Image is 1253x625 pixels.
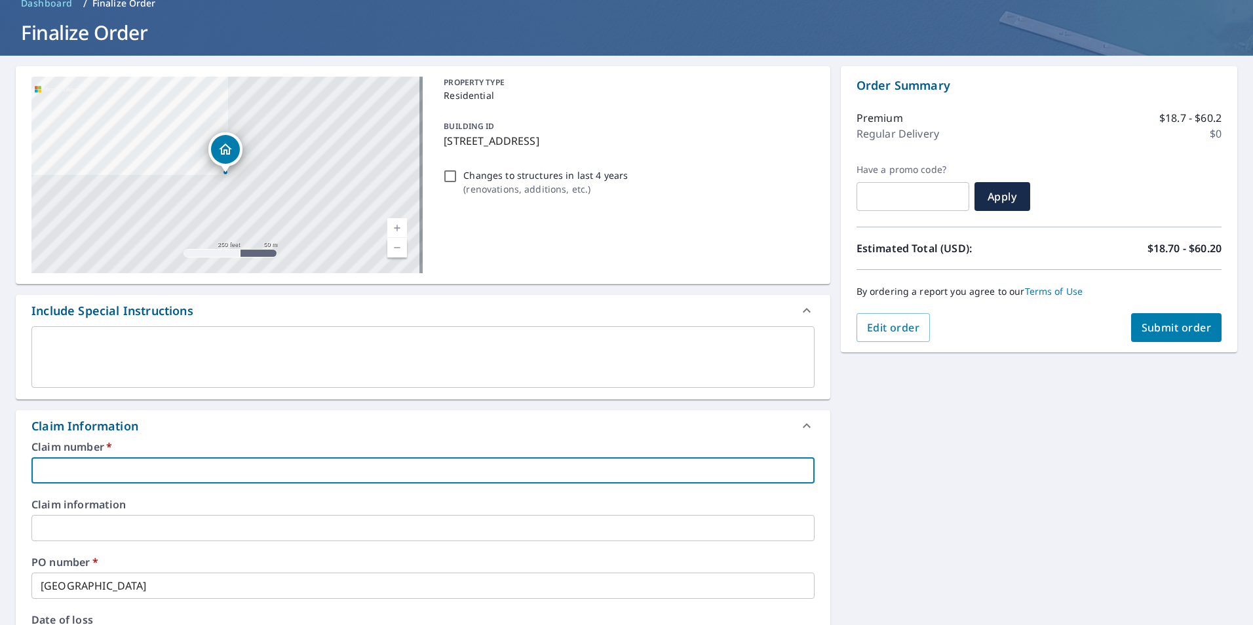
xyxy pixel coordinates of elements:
p: Order Summary [857,77,1222,94]
a: Current Level 17, Zoom In [387,218,407,238]
button: Edit order [857,313,931,342]
label: Date of loss [31,615,415,625]
label: Claim number [31,442,815,452]
p: Regular Delivery [857,126,939,142]
span: Submit order [1142,320,1212,335]
div: Claim Information [16,410,830,442]
label: Claim information [31,499,815,510]
p: [STREET_ADDRESS] [444,133,809,149]
p: BUILDING ID [444,121,494,132]
p: $0 [1210,126,1222,142]
div: Include Special Instructions [16,295,830,326]
p: Estimated Total (USD): [857,240,1039,256]
p: Changes to structures in last 4 years [463,168,628,182]
p: Premium [857,110,903,126]
span: Apply [985,189,1020,204]
h1: Finalize Order [16,19,1237,46]
span: Edit order [867,320,920,335]
div: Claim Information [31,417,138,435]
button: Submit order [1131,313,1222,342]
button: Apply [974,182,1030,211]
p: $18.7 - $60.2 [1159,110,1222,126]
a: Current Level 17, Zoom Out [387,238,407,257]
a: Terms of Use [1025,285,1083,297]
p: ( renovations, additions, etc. ) [463,182,628,196]
p: Residential [444,88,809,102]
label: PO number [31,557,815,567]
p: $18.70 - $60.20 [1147,240,1222,256]
p: By ordering a report you agree to our [857,286,1222,297]
p: PROPERTY TYPE [444,77,809,88]
div: Include Special Instructions [31,302,193,320]
label: Have a promo code? [857,164,969,176]
div: Dropped pin, building 1, Residential property, 2 Trinity Pl Norwalk, CT 06854 [208,132,242,173]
